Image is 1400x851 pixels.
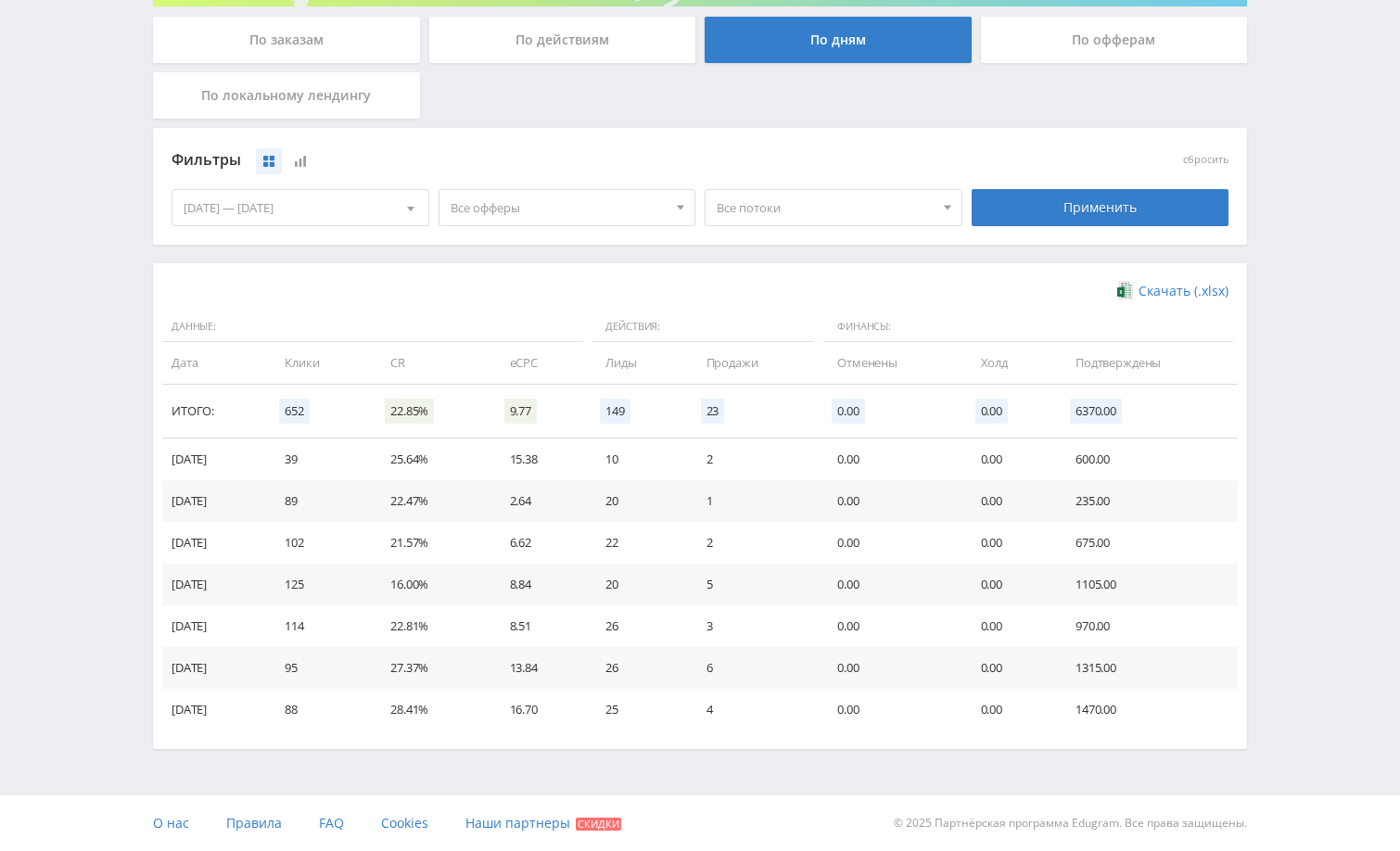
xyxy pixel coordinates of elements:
[153,814,189,832] span: О нас
[381,795,428,851] a: Cookies
[372,605,490,647] td: 22.81%
[372,438,490,480] td: 25.64%
[962,689,1057,730] td: 0.00
[491,480,588,522] td: 2.64
[266,647,372,689] td: 95
[587,522,687,564] td: 22
[975,399,1008,424] span: 0.00
[491,689,588,730] td: 16.70
[491,564,588,605] td: 8.84
[819,647,962,689] td: 0.00
[226,795,282,851] a: Правила
[465,814,570,832] span: Наши партнеры
[819,564,962,605] td: 0.00
[491,647,588,689] td: 13.84
[1057,689,1238,730] td: 1470.00
[372,480,490,522] td: 22.47%
[491,605,588,647] td: 8.51
[162,385,266,438] td: Итого:
[705,17,972,63] div: По дням
[1070,399,1122,424] span: 6370.00
[701,399,725,424] span: 23
[172,190,428,225] div: [DATE] — [DATE]
[819,605,962,647] td: 0.00
[832,399,864,424] span: 0.00
[1117,282,1228,300] a: Скачать (.xlsx)
[266,438,372,480] td: 39
[385,399,434,424] span: 22.85%
[372,564,490,605] td: 16.00%
[962,342,1057,384] td: Холд
[819,689,962,730] td: 0.00
[587,438,687,480] td: 10
[162,522,266,564] td: [DATE]
[162,311,582,343] span: Данные:
[226,814,282,832] span: Правила
[162,438,266,480] td: [DATE]
[962,647,1057,689] td: 0.00
[688,522,819,564] td: 2
[600,399,630,424] span: 149
[1057,342,1238,384] td: Подтверждены
[162,647,266,689] td: [DATE]
[153,17,420,63] div: По заказам
[266,605,372,647] td: 114
[962,605,1057,647] td: 0.00
[1057,480,1238,522] td: 235.00
[266,689,372,730] td: 88
[717,190,934,225] span: Все потоки
[266,480,372,522] td: 89
[688,342,819,384] td: Продажи
[319,814,344,832] span: FAQ
[162,480,266,522] td: [DATE]
[592,311,814,343] span: Действия:
[491,522,588,564] td: 6.62
[266,522,372,564] td: 102
[372,342,490,384] td: CR
[429,17,696,63] div: По действиям
[1139,284,1228,298] span: Скачать (.xlsx)
[1057,564,1238,605] td: 1105.00
[819,522,962,564] td: 0.00
[972,189,1229,226] div: Применить
[587,564,687,605] td: 20
[587,647,687,689] td: 26
[688,689,819,730] td: 4
[962,564,1057,605] td: 0.00
[381,814,428,832] span: Cookies
[1057,605,1238,647] td: 970.00
[1117,281,1133,299] img: xlsx
[172,146,962,174] div: Фильтры
[962,522,1057,564] td: 0.00
[1057,438,1238,480] td: 600.00
[266,564,372,605] td: 125
[153,72,420,119] div: По локальному лендингу
[819,342,962,384] td: Отменены
[962,438,1057,480] td: 0.00
[709,795,1247,851] div: © 2025 Партнёрская программа Edugram. Все права защищены.
[819,480,962,522] td: 0.00
[162,689,266,730] td: [DATE]
[587,605,687,647] td: 26
[372,689,490,730] td: 28.41%
[688,605,819,647] td: 3
[491,342,588,384] td: eCPC
[153,795,189,851] a: О нас
[823,311,1233,343] span: Финансы:
[162,342,266,384] td: Дата
[491,438,588,480] td: 15.38
[688,647,819,689] td: 6
[688,480,819,522] td: 1
[587,480,687,522] td: 20
[465,795,621,851] a: Наши партнеры Скидки
[319,795,344,851] a: FAQ
[372,647,490,689] td: 27.37%
[266,342,372,384] td: Клики
[372,522,490,564] td: 21.57%
[688,564,819,605] td: 5
[451,190,668,225] span: Все офферы
[279,399,310,424] span: 652
[162,605,266,647] td: [DATE]
[1183,154,1228,166] button: сбросить
[576,818,621,831] span: Скидки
